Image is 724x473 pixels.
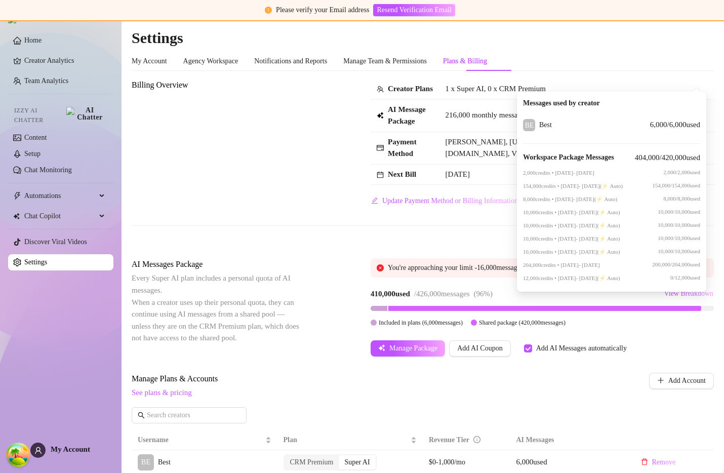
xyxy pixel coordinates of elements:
[446,170,470,178] span: [DATE]
[388,105,426,126] strong: AI Message Package
[377,86,384,93] span: team
[24,134,47,141] a: Content
[34,447,42,454] span: user
[284,454,377,470] div: segmented control
[24,188,96,204] span: Automations
[663,194,700,203] span: 8,000 / 8,000 used
[663,286,714,302] button: View Breakdown
[377,264,384,271] span: close-circle
[539,121,552,129] span: Best
[371,197,378,204] span: edit
[389,344,437,352] span: Manage Package
[633,454,684,470] button: Remove
[443,56,487,67] div: Plans & Billing
[652,181,700,190] span: 154,000 / 154,000 used
[13,213,20,220] img: Chat Copilot
[132,373,580,385] span: Manage Plans & Accounts
[24,258,47,266] a: Settings
[449,340,510,357] button: Add AI Coupon
[377,6,451,14] span: Resend Verification Email
[670,273,700,282] span: 0 / 12,000 used
[658,247,700,256] span: 10,000 / 10,000 used
[132,28,714,48] h2: Settings
[523,183,623,189] span: 154,000 credits • [DATE] - [DATE] (⚡ Auto)
[138,412,145,419] span: search
[652,260,700,269] span: 200,000 / 204,000 used
[343,56,427,67] div: Manage Team & Permissions
[371,340,445,357] button: Manage Package
[525,120,534,131] span: BE
[641,458,648,465] span: delete
[523,99,600,107] strong: Messages used by creator
[388,138,417,158] strong: Payment Method
[479,319,566,326] span: Shared package ( 420,000 messages)
[523,235,620,242] span: 10,000 credits • [DATE] - [DATE] (⚡ Auto)
[14,106,62,125] span: Izzy AI Chatter
[8,445,28,465] button: Open Tanstack query devtools
[446,138,659,158] span: [PERSON_NAME], [US_STATE][EMAIL_ADDRESS][US_STATE][DOMAIN_NAME], Visa Card ending in [DATE]
[24,53,105,69] a: Creator Analytics
[24,208,96,224] span: Chat Copilot
[24,150,41,157] a: Setup
[24,36,42,44] a: Home
[457,344,502,352] span: Add AI Coupon
[254,56,327,67] div: Notifications and Reports
[523,153,614,161] strong: Workspace Package Messages
[473,436,480,443] span: info-circle
[663,168,700,177] span: 2,000 / 2,000 used
[668,377,706,385] span: Add Account
[649,373,714,389] button: Add Account
[388,170,416,178] strong: Next Bill
[658,234,700,243] span: 10,000 / 10,000 used
[24,166,72,174] a: Chat Monitoring
[388,85,433,93] strong: Creator Plans
[132,258,302,270] span: AI Messages Package
[388,262,708,273] div: You're approaching your limit - 16,000 messages left.
[141,457,150,468] span: BE
[650,119,700,131] span: 6,000 / 6,000 used
[183,56,238,67] div: Agency Workspace
[51,445,90,453] span: My Account
[377,144,384,151] span: credit-card
[132,79,302,91] span: Billing Overview
[523,222,620,228] span: 10,000 credits • [DATE] - [DATE] (⚡ Auto)
[429,436,469,444] span: Revenue Tier
[276,5,369,16] div: Please verify your Email address
[373,4,455,16] button: Resend Verification Email
[523,249,620,255] span: 10,000 credits • [DATE] - [DATE] (⚡ Auto)
[13,192,21,200] span: thunderbolt
[414,290,470,298] span: / 426,000 messages
[377,171,384,178] span: calendar
[523,262,600,268] span: 204,000 credits • [DATE] - [DATE]
[284,435,409,446] span: Plan
[658,221,700,229] span: 10,000 / 10,000 used
[516,458,547,466] span: 6,000 used
[147,410,232,421] input: Search creators
[339,455,375,469] div: Super AI
[132,430,277,450] th: Username
[446,85,546,93] span: 1 x Super AI, 0 x CRM Premium
[265,7,272,14] span: exclamation-circle
[664,290,713,298] span: View Breakdown
[132,274,299,342] span: Every Super AI plan includes a personal quota of AI messages. When a creator uses up their person...
[66,107,105,121] img: AI Chatter
[657,377,664,384] span: plus
[371,193,518,209] button: Update Payment Method or Billing Information
[523,275,620,281] span: 12,000 credits • [DATE] - [DATE] (⚡ Auto)
[277,430,423,450] th: Plan
[132,56,167,67] div: My Account
[510,430,627,450] th: AI Messages
[446,109,528,122] span: 216,000 monthly messages
[132,388,192,397] a: See plans & pricing
[379,319,463,326] span: Included in plans ( 6,000 messages)
[523,196,617,202] span: 8,000 credits • [DATE] - [DATE] (⚡ Auto)
[24,77,68,85] a: Team Analytics
[658,208,700,216] span: 10,000 / 10,000 used
[382,197,518,205] span: Update Payment Method or Billing Information
[474,290,493,298] span: ( 96 %)
[523,170,594,176] span: 2,000 credits • [DATE] - [DATE]
[285,455,339,469] div: CRM Premium
[635,152,700,167] span: 404,000 / 420,000 used
[24,238,87,246] a: Discover Viral Videos
[652,458,676,466] span: Remove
